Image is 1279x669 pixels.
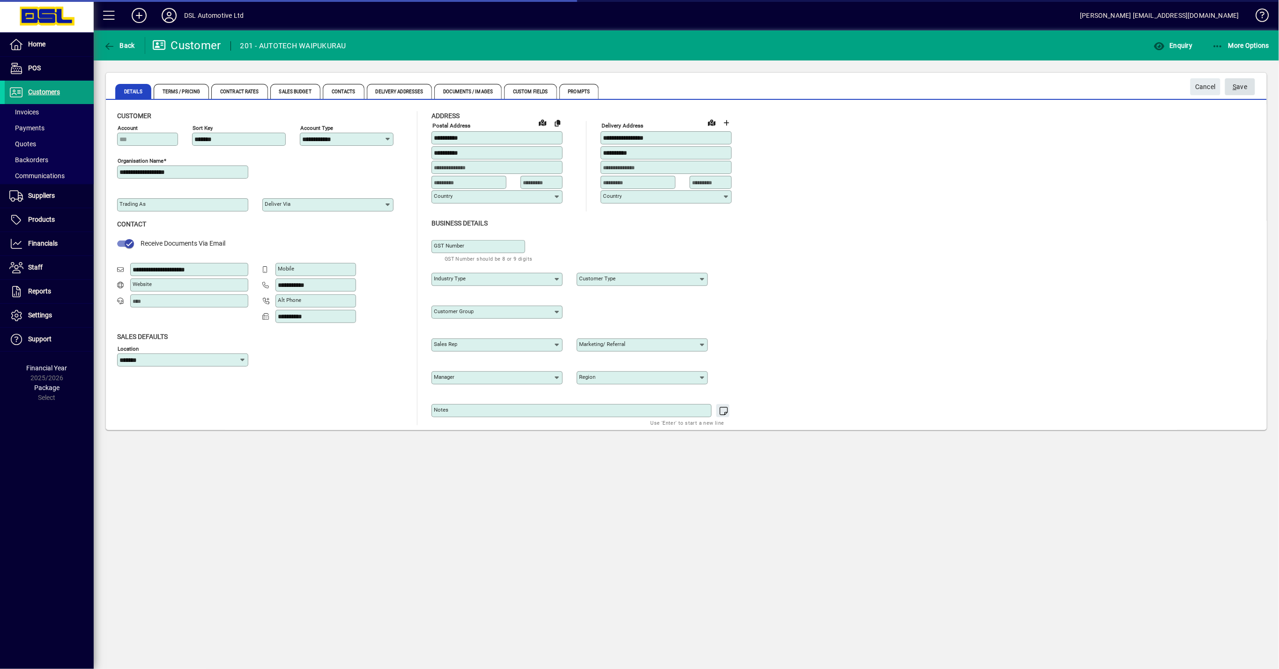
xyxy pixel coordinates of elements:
a: Payments [5,120,94,136]
mat-label: Region [579,374,595,380]
a: View on map [535,115,550,130]
mat-label: Alt Phone [278,297,301,303]
span: Cancel [1195,79,1216,95]
button: Enquiry [1151,37,1195,54]
span: Contact [117,220,146,228]
app-page-header-button: Back [94,37,145,54]
span: Settings [28,311,52,319]
span: Enquiry [1153,42,1192,49]
span: Customer [117,112,151,120]
span: Customers [28,88,60,96]
a: Invoices [5,104,94,120]
a: Reports [5,280,94,303]
span: Business details [431,219,488,227]
mat-hint: GST Number should be 8 or 9 digits [445,253,533,264]
span: Details [115,84,151,99]
a: Settings [5,304,94,327]
span: Prompts [559,84,599,99]
mat-label: Deliver via [265,201,290,207]
span: Support [28,335,52,343]
mat-label: Sales rep [434,341,457,347]
mat-label: Organisation name [118,158,164,164]
button: Profile [154,7,184,24]
span: Custom Fields [504,84,557,99]
mat-label: Trading as [119,201,146,207]
span: Financials [28,240,58,247]
span: Staff [28,263,43,271]
span: POS [28,64,41,72]
mat-label: Industry type [434,275,466,282]
span: Communications [9,172,65,180]
a: Support [5,328,94,351]
span: Financial Year [27,364,67,372]
span: Backorders [9,156,48,164]
span: Payments [9,124,45,132]
a: Suppliers [5,184,94,208]
span: Reports [28,287,51,295]
a: Knowledge Base [1249,2,1267,32]
button: Save [1225,78,1255,95]
span: Receive Documents Via Email [141,240,225,247]
span: ave [1233,79,1248,95]
a: Home [5,33,94,56]
a: Backorders [5,152,94,168]
mat-label: Account Type [300,125,333,131]
span: Sales defaults [117,333,168,340]
a: Staff [5,256,94,279]
button: Copy to Delivery address [550,115,565,130]
div: DSL Automotive Ltd [184,8,244,23]
span: Package [34,384,59,391]
mat-hint: Use 'Enter' to start a new line [651,417,724,428]
span: Sales Budget [270,84,320,99]
button: Back [101,37,137,54]
mat-label: Customer type [579,275,616,282]
mat-label: GST Number [434,242,464,249]
mat-label: Country [603,193,622,199]
mat-label: Manager [434,374,454,380]
a: Communications [5,168,94,184]
button: More Options [1210,37,1272,54]
mat-label: Country [434,193,453,199]
mat-label: Website [133,281,152,287]
div: 201 - AUTOTECH WAIPUKURAU [240,38,346,53]
a: Financials [5,232,94,256]
div: Customer [152,38,221,53]
span: Terms / Pricing [154,84,209,99]
span: Products [28,216,55,223]
mat-label: Mobile [278,265,294,272]
mat-label: Account [118,125,138,131]
span: Home [28,40,45,48]
span: Contract Rates [211,84,268,99]
a: View on map [704,115,719,130]
span: Suppliers [28,192,55,199]
span: Quotes [9,140,36,148]
button: Cancel [1190,78,1220,95]
div: [PERSON_NAME] [EMAIL_ADDRESS][DOMAIN_NAME] [1080,8,1239,23]
mat-label: Notes [434,406,448,413]
span: More Options [1212,42,1270,49]
span: Delivery Addresses [367,84,432,99]
span: Address [431,112,460,120]
span: S [1233,83,1237,90]
span: Contacts [323,84,364,99]
a: POS [5,57,94,80]
span: Documents / Images [434,84,502,99]
a: Products [5,208,94,232]
mat-label: Location [118,345,139,352]
a: Quotes [5,136,94,152]
mat-label: Customer group [434,308,474,315]
button: Choose address [719,115,734,130]
mat-label: Sort key [193,125,213,131]
button: Add [124,7,154,24]
span: Invoices [9,108,39,116]
mat-label: Marketing/ Referral [579,341,625,347]
span: Back [104,42,135,49]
